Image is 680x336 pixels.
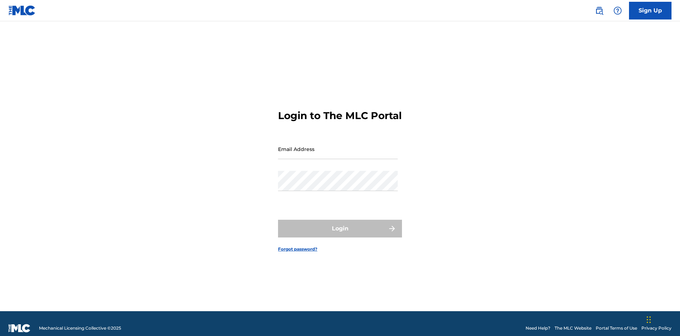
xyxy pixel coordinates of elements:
iframe: Chat Widget [645,302,680,336]
h3: Login to The MLC Portal [278,110,402,122]
a: Public Search [592,4,606,18]
div: Help [611,4,625,18]
img: MLC Logo [8,5,36,16]
a: Forgot password? [278,246,317,252]
a: Sign Up [629,2,671,19]
span: Mechanical Licensing Collective © 2025 [39,325,121,331]
img: logo [8,324,30,332]
a: Portal Terms of Use [596,325,637,331]
img: search [595,6,603,15]
img: help [613,6,622,15]
a: Need Help? [526,325,550,331]
a: Privacy Policy [641,325,671,331]
div: Drag [647,309,651,330]
a: The MLC Website [555,325,591,331]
